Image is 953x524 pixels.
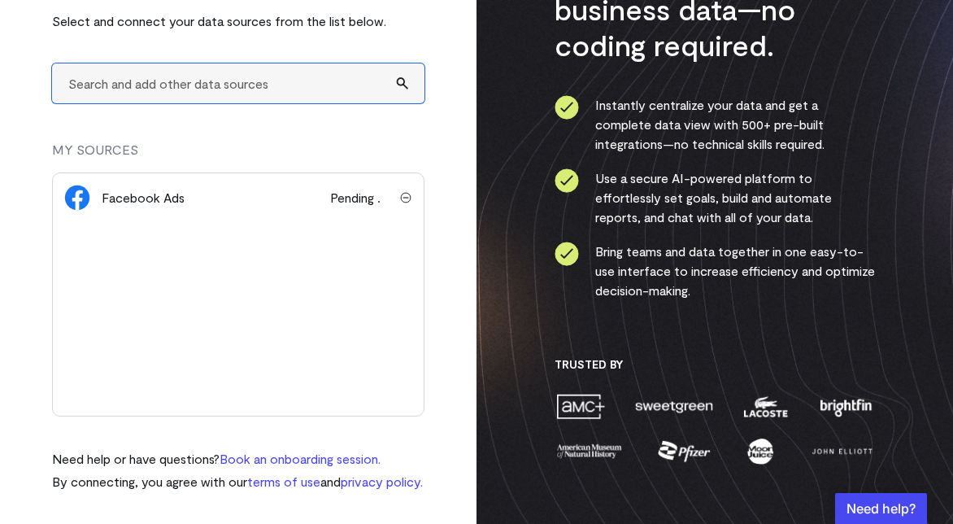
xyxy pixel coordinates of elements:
p: Need help or have questions? [52,449,423,469]
img: sweetgreen-1d1fb32c.png [633,392,715,421]
img: brightfin-a251e171.png [816,392,875,421]
img: john-elliott-25751c40.png [809,437,875,465]
img: trash-40e54a27.svg [400,192,411,203]
div: Facebook Ads [102,188,185,207]
img: ico-check-circle-4b19435c.svg [555,168,579,193]
img: ico-check-circle-4b19435c.svg [555,242,579,266]
li: Bring teams and data together in one easy-to-use interface to increase efficiency and optimize de... [555,242,876,300]
p: Select and connect your data sources from the list below. [52,11,424,31]
input: Search and add other data sources [52,63,424,103]
img: pfizer-e137f5fc.png [656,437,712,465]
img: amnh-5afada46.png [555,437,624,465]
img: lacoste-7a6b0538.png [742,392,790,421]
a: terms of use [247,474,320,489]
div: MY SOURCES [52,140,424,172]
h3: Trusted By [555,357,876,372]
li: Instantly centralize your data and get a complete data view with 500+ pre-built integrations—no t... [555,95,876,154]
li: Use a secure AI-powered platform to effortlessly set goals, build and automate reports, and chat ... [555,168,876,227]
img: ico-check-circle-4b19435c.svg [555,95,579,120]
p: By connecting, you agree with our and [52,472,423,491]
img: facebook_ads-56946ca1.svg [64,185,90,211]
a: Book an onboarding session. [220,451,381,466]
a: privacy policy. [341,474,423,489]
img: moon-juice-c312e729.png [744,437,777,465]
img: amc-0b11a8f1.png [555,392,607,421]
span: Pending [330,188,388,207]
